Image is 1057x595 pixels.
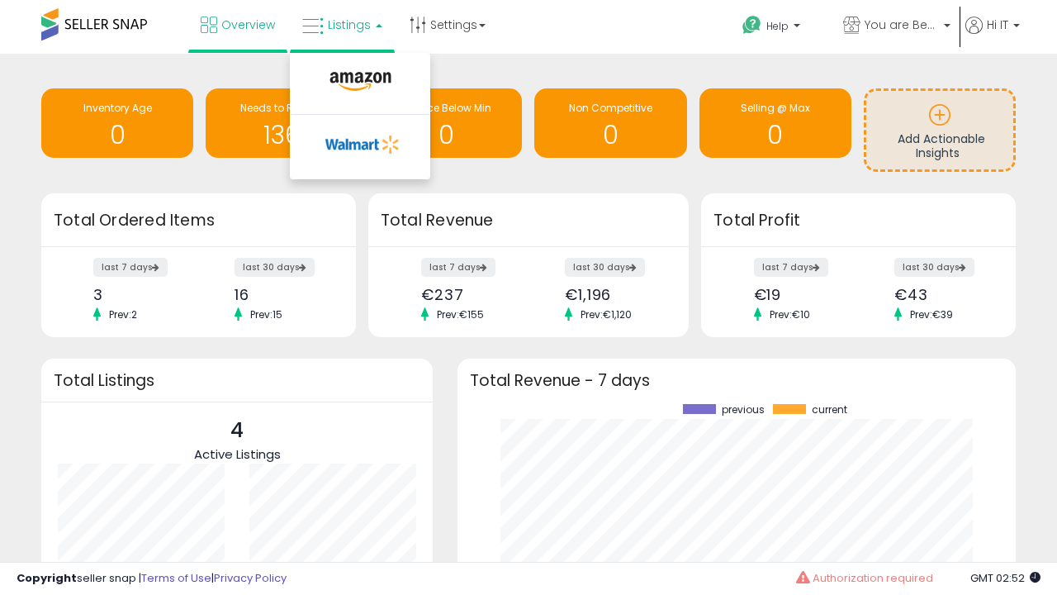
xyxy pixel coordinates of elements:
[812,404,847,416] span: current
[141,570,211,586] a: Terms of Use
[50,121,185,149] h1: 0
[83,101,152,115] span: Inventory Age
[328,17,371,33] span: Listings
[761,307,818,321] span: Prev: €10
[17,571,287,587] div: seller snap | |
[708,121,843,149] h1: 0
[221,17,275,33] span: Overview
[194,445,281,463] span: Active Listings
[565,286,660,303] div: €1,196
[421,258,495,277] label: last 7 days
[214,121,349,149] h1: 136
[865,17,939,33] span: You are Beautiful (IT)
[569,101,652,115] span: Non Competitive
[17,570,77,586] strong: Copyright
[54,374,420,387] h3: Total Listings
[894,258,974,277] label: last 30 days
[206,88,358,158] a: Needs to Reprice 136
[534,88,686,158] a: Non Competitive 0
[370,88,522,158] a: BB Price Below Min 0
[242,307,291,321] span: Prev: 15
[699,88,851,158] a: Selling @ Max 0
[381,209,676,232] h3: Total Revenue
[965,17,1020,54] a: Hi IT
[898,131,985,162] span: Add Actionable Insights
[565,258,645,277] label: last 30 days
[214,570,287,586] a: Privacy Policy
[54,209,344,232] h3: Total Ordered Items
[902,307,961,321] span: Prev: €39
[41,88,193,158] a: Inventory Age 0
[572,307,640,321] span: Prev: €1,120
[742,15,762,36] i: Get Help
[194,415,281,446] p: 4
[894,286,987,303] div: €43
[93,286,186,303] div: 3
[401,101,491,115] span: BB Price Below Min
[741,101,810,115] span: Selling @ Max
[729,2,828,54] a: Help
[235,286,327,303] div: 16
[429,307,492,321] span: Prev: €155
[378,121,514,149] h1: 0
[713,209,1003,232] h3: Total Profit
[866,91,1013,169] a: Add Actionable Insights
[101,307,145,321] span: Prev: 2
[235,258,315,277] label: last 30 days
[766,19,789,33] span: Help
[754,258,828,277] label: last 7 days
[240,101,324,115] span: Needs to Reprice
[722,404,765,416] span: previous
[970,570,1040,586] span: 2025-08-15 02:52 GMT
[987,17,1008,33] span: Hi IT
[93,258,168,277] label: last 7 days
[754,286,846,303] div: €19
[421,286,516,303] div: €237
[543,121,678,149] h1: 0
[470,374,1003,387] h3: Total Revenue - 7 days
